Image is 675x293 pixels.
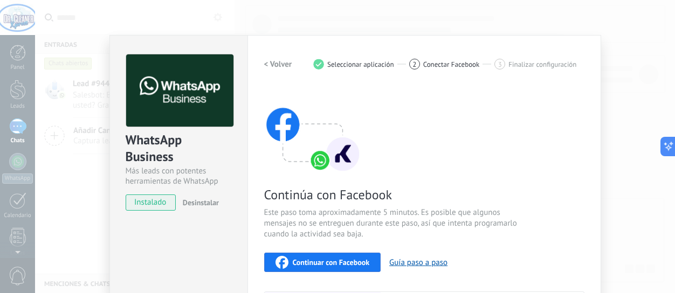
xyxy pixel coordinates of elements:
span: Continúa con Facebook [264,186,521,203]
button: Guía paso a paso [389,257,447,268]
span: 3 [498,60,502,69]
span: Conectar Facebook [423,60,480,68]
button: < Volver [264,54,292,74]
span: Desinstalar [183,198,219,207]
span: instalado [126,194,175,211]
img: connect with facebook [264,87,361,173]
button: Desinstalar [178,194,219,211]
span: Este paso toma aproximadamente 5 minutos. Es posible que algunos mensajes no se entreguen durante... [264,207,521,240]
span: Continuar con Facebook [293,259,370,266]
span: Seleccionar aplicación [327,60,394,68]
h2: < Volver [264,59,292,69]
div: WhatsApp Business [126,131,232,166]
div: Más leads con potentes herramientas de WhatsApp [126,166,232,186]
span: Finalizar configuración [508,60,576,68]
img: logo_main.png [126,54,233,127]
span: 2 [412,60,416,69]
button: Continuar con Facebook [264,253,381,272]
